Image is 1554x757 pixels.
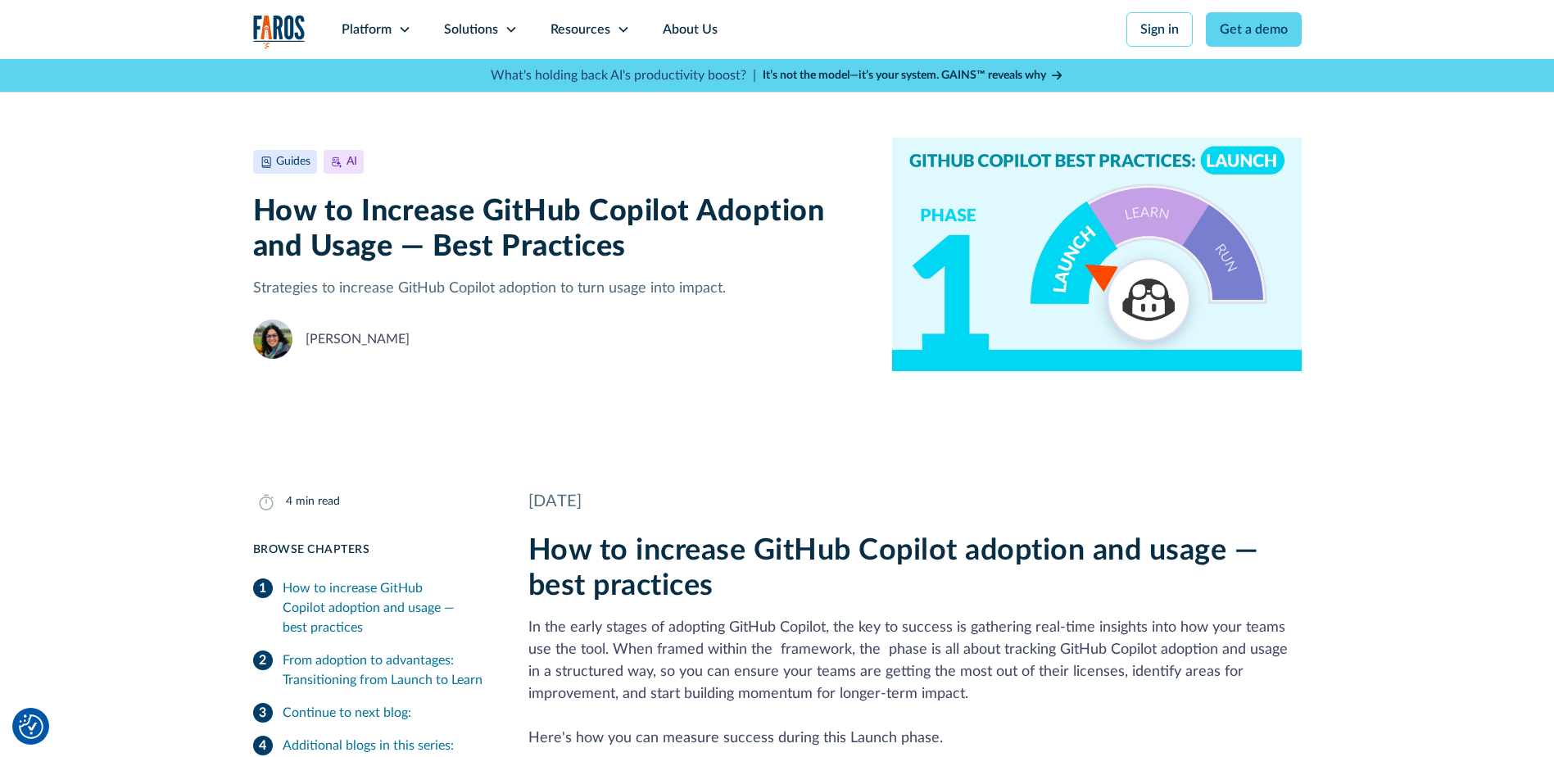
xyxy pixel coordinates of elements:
div: Browse Chapters [253,542,489,559]
a: Continue to next blog: [253,696,489,729]
img: Naomi Lurie [253,320,292,359]
h1: How to Increase GitHub Copilot Adoption and Usage — Best Practices [253,194,867,265]
a: From adoption to advantages: Transitioning from Launch to Learn [253,644,489,696]
div: [DATE] [528,489,1302,514]
div: Solutions [444,20,498,39]
strong: It’s not the model—it’s your system. GAINS™ reveals why [763,70,1046,81]
img: Revisit consent button [19,714,43,739]
div: From adoption to advantages: Transitioning from Launch to Learn [283,650,489,690]
div: Continue to next blog: [283,703,411,723]
img: Logo of the analytics and reporting company Faros. [253,15,306,48]
p: What's holding back AI's productivity boost? | [491,66,756,85]
div: Resources [550,20,610,39]
div: min read [296,493,340,510]
a: It’s not the model—it’s your system. GAINS™ reveals why [763,67,1064,84]
button: Cookie Settings [19,714,43,739]
div: [PERSON_NAME] [306,329,410,349]
div: Guides [276,153,310,170]
p: Strategies to increase GitHub Copilot adoption to turn usage into impact. [253,278,867,300]
img: A 3-way gauge depicting the GitHub Copilot logo within the Launch-Learn-Run framework. Focus on P... [892,138,1301,371]
a: How to increase GitHub Copilot adoption and usage — best practices [253,572,489,644]
a: Get a demo [1206,12,1302,47]
a: Sign in [1126,12,1193,47]
div: Platform [342,20,392,39]
p: In the early stages of adopting GitHub Copilot, the key to success is gathering real-time insight... [528,617,1302,750]
div: 4 [286,493,292,510]
div: AI [347,153,357,170]
h2: How to increase GitHub Copilot adoption and usage — best practices [528,533,1302,604]
a: home [253,15,306,48]
div: How to increase GitHub Copilot adoption and usage — best practices [283,578,489,637]
div: Additional blogs in this series: [283,736,454,755]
